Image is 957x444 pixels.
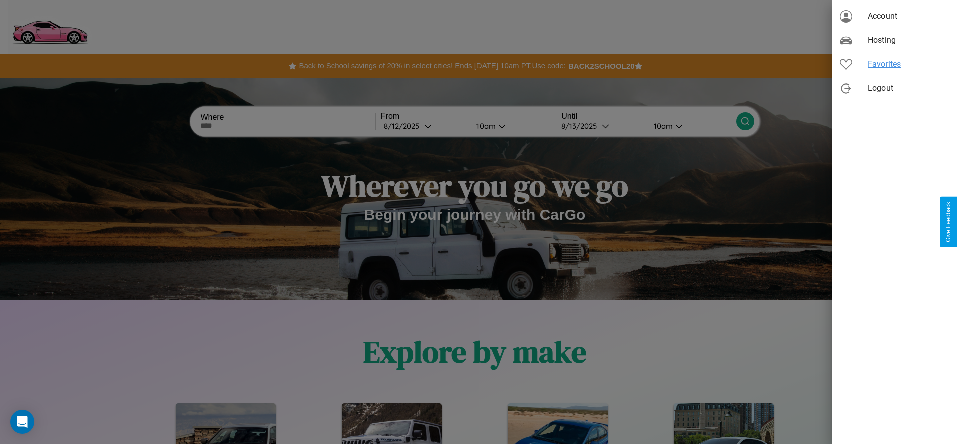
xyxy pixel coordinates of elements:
[945,202,952,242] div: Give Feedback
[868,58,949,70] span: Favorites
[868,34,949,46] span: Hosting
[868,82,949,94] span: Logout
[832,52,957,76] div: Favorites
[868,10,949,22] span: Account
[832,76,957,100] div: Logout
[832,28,957,52] div: Hosting
[10,410,34,434] div: Open Intercom Messenger
[832,4,957,28] div: Account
